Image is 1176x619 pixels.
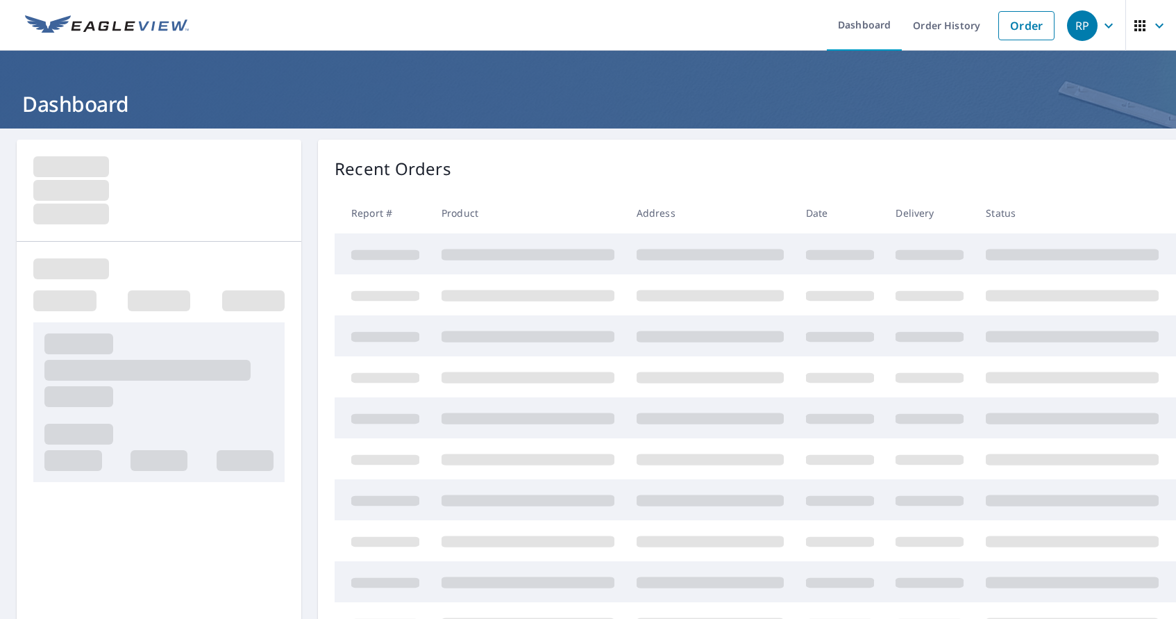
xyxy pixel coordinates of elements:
img: EV Logo [25,15,189,36]
h1: Dashboard [17,90,1159,118]
th: Date [795,192,885,233]
a: Order [998,11,1055,40]
th: Status [975,192,1170,233]
th: Address [625,192,795,233]
th: Report # [335,192,430,233]
p: Recent Orders [335,156,451,181]
div: RP [1067,10,1098,41]
th: Delivery [884,192,975,233]
th: Product [430,192,625,233]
